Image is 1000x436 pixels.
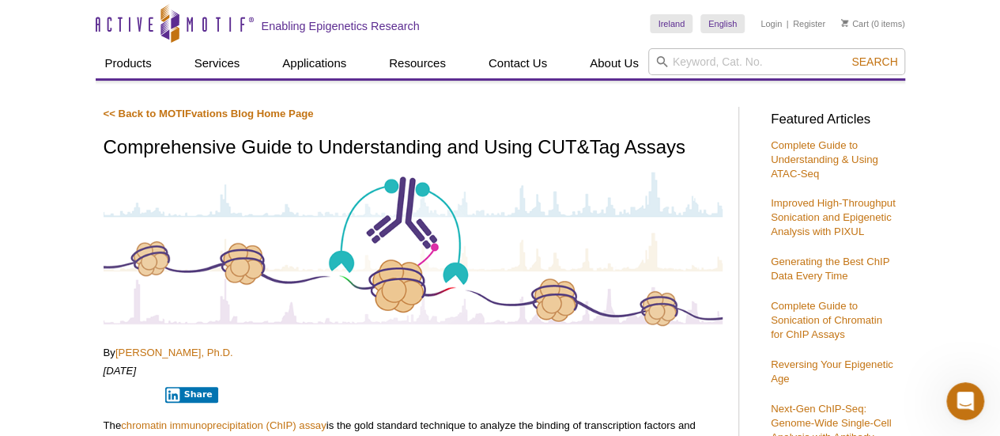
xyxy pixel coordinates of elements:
[185,48,250,78] a: Services
[793,18,825,29] a: Register
[787,14,789,33] li: |
[771,113,897,127] h3: Featured Articles
[851,55,897,68] span: Search
[841,19,848,27] img: Your Cart
[841,14,905,33] li: (0 items)
[104,137,723,160] h1: Comprehensive Guide to Understanding and Using CUT&Tag Assays
[104,108,314,119] a: << Back to MOTIFvations Blog Home Page
[104,346,723,360] p: By
[273,48,356,78] a: Applications
[771,256,889,282] a: Generating the Best ChIP Data Every Time
[946,382,984,420] iframe: Intercom live chat
[650,14,692,33] a: Ireland
[648,48,905,75] input: Keyword, Cat. No.
[760,18,782,29] a: Login
[700,14,745,33] a: English
[841,18,869,29] a: Cart
[479,48,557,78] a: Contact Us
[847,55,902,69] button: Search
[379,48,455,78] a: Resources
[96,48,161,78] a: Products
[771,197,896,237] a: Improved High-Throughput Sonication and Epigenetic Analysis with PIXUL
[104,386,155,402] iframe: X Post Button
[580,48,648,78] a: About Us
[771,300,882,340] a: Complete Guide to Sonication of Chromatin for ChIP Assays
[165,387,218,403] button: Share
[115,347,233,358] a: [PERSON_NAME], Ph.D.
[771,139,878,180] a: Complete Guide to Understanding & Using ATAC-Seq
[121,419,326,431] a: chromatin immunoprecipitation (ChIP) assay
[104,365,137,377] em: [DATE]
[104,169,723,328] img: Antibody-Based Tagmentation Notes
[771,358,893,385] a: Reversing Your Epigenetic Age
[262,19,420,33] h2: Enabling Epigenetics Research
